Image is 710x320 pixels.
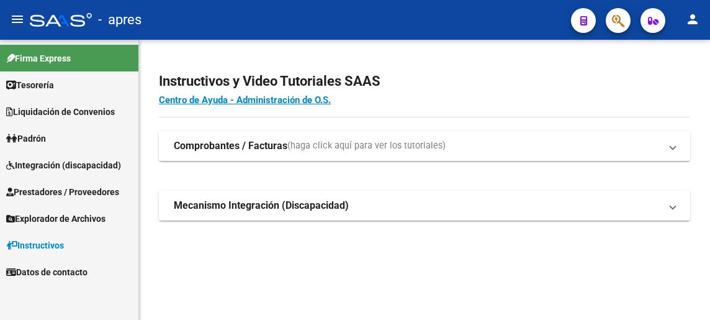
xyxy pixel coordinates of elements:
span: Prestadores / Proveedores [6,185,119,199]
span: - apres [98,6,142,34]
mat-icon: person [685,12,700,27]
h2: Instructivos y Video Tutoriales SAAS [159,70,690,93]
span: Firma Express [6,52,71,65]
mat-expansion-panel-header: Mecanismo Integración (Discapacidad) [159,191,690,221]
iframe: Intercom live chat [668,278,698,308]
mat-icon: menu [10,12,25,27]
span: Instructivos [6,239,64,252]
mat-expansion-panel-header: Comprobantes / Facturas(haga click aquí para ver los tutoriales) [159,131,690,161]
span: Integración (discapacidad) [6,158,121,172]
span: Explorador de Archivos [6,212,106,226]
span: Liquidación de Convenios [6,105,115,119]
span: Padrón [6,132,46,145]
span: (haga click aquí para ver los tutoriales) [287,139,446,153]
a: Centro de Ayuda - Administración de O.S. [159,94,331,106]
strong: Mecanismo Integración (Discapacidad) [174,199,349,213]
span: Datos de contacto [6,265,88,279]
strong: Comprobantes / Facturas [174,139,287,153]
span: Tesorería [6,78,54,92]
